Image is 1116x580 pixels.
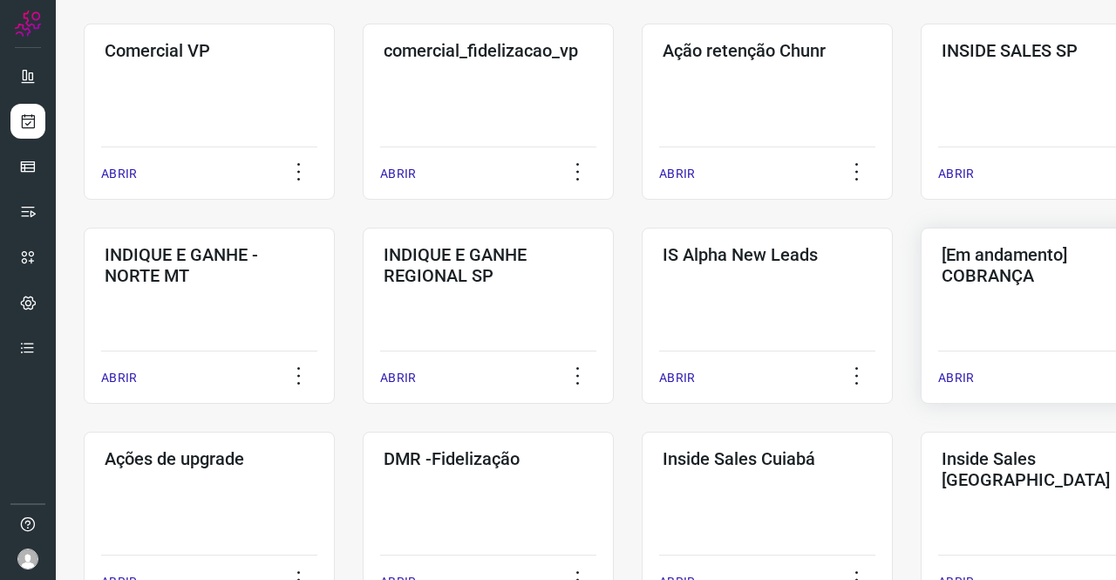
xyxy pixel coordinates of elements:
p: ABRIR [938,165,974,183]
p: ABRIR [938,369,974,387]
h3: DMR -Fidelização [384,448,593,469]
h3: Inside Sales Cuiabá [663,448,872,469]
h3: Ações de upgrade [105,448,314,469]
p: ABRIR [659,165,695,183]
h3: Ação retenção Chunr [663,40,872,61]
img: Logo [15,10,41,37]
h3: comercial_fidelizacao_vp [384,40,593,61]
h3: Comercial VP [105,40,314,61]
p: ABRIR [380,165,416,183]
h3: INDIQUE E GANHE - NORTE MT [105,244,314,286]
h3: INDIQUE E GANHE REGIONAL SP [384,244,593,286]
p: ABRIR [380,369,416,387]
p: ABRIR [659,369,695,387]
p: ABRIR [101,369,137,387]
img: avatar-user-boy.jpg [17,549,38,570]
h3: IS Alpha New Leads [663,244,872,265]
p: ABRIR [101,165,137,183]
